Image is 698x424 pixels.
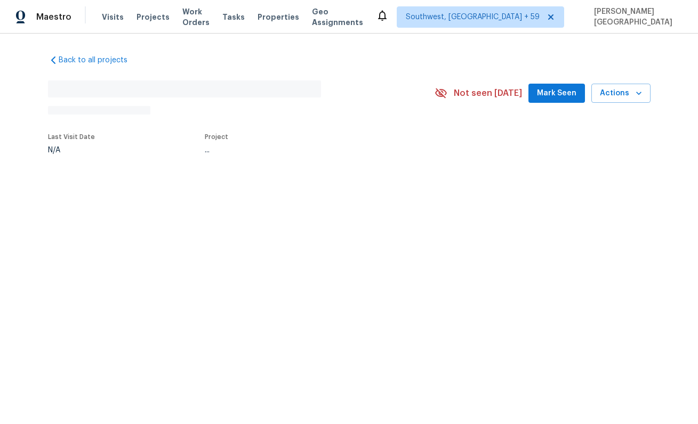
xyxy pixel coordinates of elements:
[537,87,576,100] span: Mark Seen
[137,12,170,22] span: Projects
[102,12,124,22] span: Visits
[48,55,150,66] a: Back to all projects
[205,146,410,154] div: ...
[590,6,682,28] span: [PERSON_NAME][GEOGRAPHIC_DATA]
[454,88,522,99] span: Not seen [DATE]
[205,134,228,140] span: Project
[528,84,585,103] button: Mark Seen
[36,12,71,22] span: Maestro
[48,146,95,154] div: N/A
[600,87,642,100] span: Actions
[182,6,210,28] span: Work Orders
[312,6,363,28] span: Geo Assignments
[406,12,540,22] span: Southwest, [GEOGRAPHIC_DATA] + 59
[48,134,95,140] span: Last Visit Date
[258,12,299,22] span: Properties
[222,13,245,21] span: Tasks
[591,84,651,103] button: Actions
